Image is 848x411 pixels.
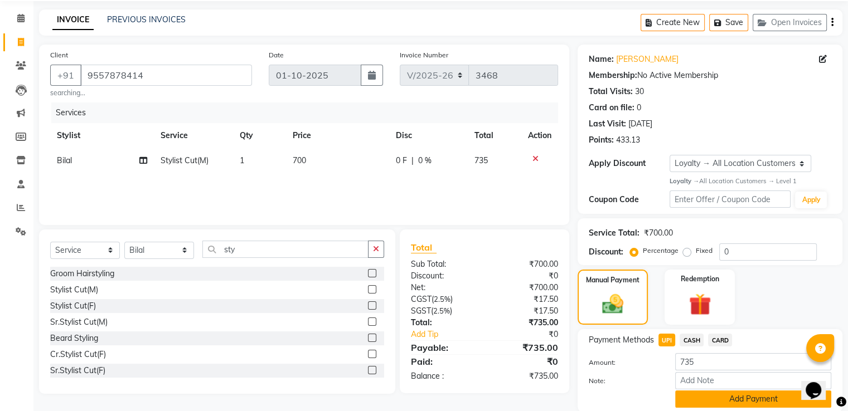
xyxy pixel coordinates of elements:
div: Services [51,102,566,123]
div: Card on file: [589,102,634,114]
div: All Location Customers → Level 1 [670,177,831,186]
span: 2.5% [434,295,450,304]
div: 0 [637,102,641,114]
label: Percentage [643,246,679,256]
input: Amount [675,353,831,370]
div: 433.13 [616,134,640,146]
div: ₹0 [484,355,566,368]
div: ₹0 [498,329,566,340]
div: Coupon Code [589,194,670,205]
div: ₹700.00 [484,258,566,270]
label: Note: [580,376,667,386]
div: ( ) [403,305,484,317]
div: Balance : [403,370,484,382]
input: Add Note [675,372,831,389]
button: Create New [641,14,705,31]
iframe: chat widget [801,366,837,400]
th: Price [286,123,389,148]
span: UPI [658,334,676,346]
div: Name: [589,53,614,65]
span: 0 % [418,155,432,167]
button: Save [709,14,748,31]
div: Points: [589,134,614,146]
div: ( ) [403,293,484,305]
div: Sr.Stylist Cut(M) [50,316,108,328]
th: Stylist [50,123,154,148]
a: [PERSON_NAME] [616,53,679,65]
div: Groom Hairstyling [50,268,114,280]
div: Payable: [403,341,484,354]
span: Total [411,242,437,253]
span: 0 F [396,155,407,167]
span: 1 [240,155,244,165]
a: INVOICE [52,10,94,30]
div: ₹17.50 [484,293,566,305]
a: PREVIOUS INVOICES [107,14,186,25]
span: 735 [474,155,488,165]
th: Service [154,123,233,148]
strong: Loyalty → [670,177,699,185]
label: Manual Payment [586,275,639,285]
input: Search by Name/Mobile/Email/Code [80,65,252,86]
div: Total Visits: [589,86,633,97]
div: Cr.Stylist Cut(F) [50,349,106,360]
label: Client [50,50,68,60]
div: Membership: [589,70,637,81]
div: Net: [403,282,484,293]
label: Invoice Number [400,50,448,60]
th: Disc [389,123,468,148]
label: Amount: [580,358,667,368]
div: Service Total: [589,227,639,239]
th: Total [468,123,521,148]
span: 2.5% [433,306,450,315]
div: Sub Total: [403,258,484,270]
img: _cash.svg [595,292,630,316]
span: 700 [293,155,306,165]
label: Fixed [696,246,713,256]
div: Last Visit: [589,118,626,130]
th: Qty [233,123,286,148]
div: ₹0 [484,270,566,282]
span: | [411,155,414,167]
div: Discount: [403,270,484,282]
div: ₹735.00 [484,370,566,382]
div: 30 [635,86,644,97]
div: Apply Discount [589,158,670,169]
span: CGST [411,294,432,304]
label: Redemption [681,274,719,284]
span: Stylist Cut(M) [161,155,209,165]
span: SGST [411,306,431,316]
div: ₹700.00 [484,282,566,293]
input: Search or Scan [202,241,369,258]
span: Payment Methods [589,334,654,346]
th: Action [521,123,558,148]
button: +91 [50,65,81,86]
div: Paid: [403,355,484,368]
div: ₹735.00 [484,341,566,354]
div: ₹700.00 [644,227,673,239]
button: Open Invoices [753,14,827,31]
div: Discount: [589,246,623,258]
div: Sr.Stylist Cut(F) [50,365,105,376]
span: Bilal [57,155,72,165]
span: CARD [708,334,732,346]
input: Enter Offer / Coupon Code [670,190,791,208]
div: Total: [403,317,484,329]
div: ₹735.00 [484,317,566,329]
small: searching... [50,88,252,98]
label: Date [269,50,284,60]
a: Add Tip [403,329,498,340]
button: Add Payment [675,390,831,408]
div: [DATE] [628,118,652,130]
img: _gift.svg [682,291,718,319]
div: ₹17.50 [484,305,566,317]
div: Stylist Cut(M) [50,284,98,296]
div: Stylist Cut(F) [50,300,96,312]
div: No Active Membership [589,70,831,81]
div: Beard Styling [50,332,98,344]
button: Apply [795,192,827,208]
span: CASH [680,334,704,346]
